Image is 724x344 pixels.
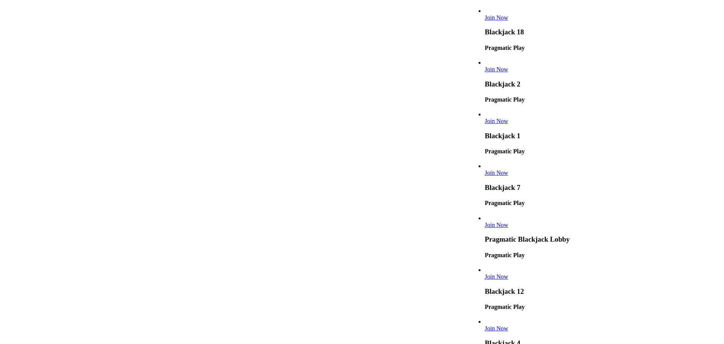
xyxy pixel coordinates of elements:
[485,96,721,103] h4: Pragmatic Play
[485,45,721,51] h4: Pragmatic Play
[485,222,508,228] a: Pragmatic Blackjack Lobby
[485,66,508,73] span: Join Now
[485,170,508,176] span: Join Now
[485,170,508,176] a: Blackjack 7
[485,148,721,155] h4: Pragmatic Play
[485,200,721,207] h4: Pragmatic Play
[485,80,721,88] h3: Blackjack 2
[485,59,721,103] article: Blackjack 2
[485,14,508,21] a: Blackjack 18
[485,273,508,280] span: Join Now
[485,28,721,36] h3: Blackjack 18
[485,184,721,192] h3: Blackjack 7
[485,325,508,332] a: Blackjack 4
[485,215,721,259] article: Pragmatic Blackjack Lobby
[485,118,508,124] span: Join Now
[485,111,721,155] article: Blackjack 1
[485,118,508,124] a: Blackjack 1
[485,8,721,51] article: Blackjack 18
[485,287,721,296] h3: Blackjack 12
[485,222,508,228] span: Join Now
[485,252,721,259] h4: Pragmatic Play
[485,132,721,140] h3: Blackjack 1
[485,273,508,280] a: Blackjack 12
[485,66,508,73] a: Blackjack 2
[485,14,508,21] span: Join Now
[485,163,721,207] article: Blackjack 7
[485,235,721,244] h3: Pragmatic Blackjack Lobby
[485,267,721,310] article: Blackjack 12
[485,325,508,332] span: Join Now
[485,304,721,310] h4: Pragmatic Play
